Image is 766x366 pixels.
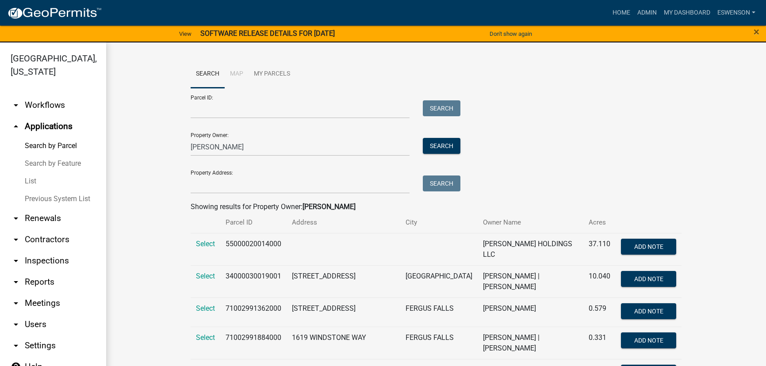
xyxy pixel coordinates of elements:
[609,4,634,21] a: Home
[583,327,616,359] td: 0.331
[583,212,616,233] th: Acres
[583,265,616,297] td: 10.040
[11,255,21,266] i: arrow_drop_down
[634,243,663,250] span: Add Note
[478,297,583,327] td: [PERSON_NAME]
[11,234,21,245] i: arrow_drop_down
[287,327,400,359] td: 1619 WINDSTONE WAY
[200,29,335,38] strong: SOFTWARE RELEASE DETAILS FOR [DATE]
[220,212,287,233] th: Parcel ID
[400,327,478,359] td: FERGUS FALLS
[11,100,21,111] i: arrow_drop_down
[478,327,583,359] td: [PERSON_NAME] | [PERSON_NAME]
[400,212,478,233] th: City
[191,202,682,212] div: Showing results for Property Owner:
[478,265,583,297] td: [PERSON_NAME] | [PERSON_NAME]
[196,240,215,248] a: Select
[220,327,287,359] td: 71002991884000
[634,336,663,343] span: Add Note
[11,319,21,330] i: arrow_drop_down
[583,233,616,265] td: 37.110
[583,297,616,327] td: 0.579
[660,4,714,21] a: My Dashboard
[634,275,663,282] span: Add Note
[486,27,536,41] button: Don't show again
[621,271,676,287] button: Add Note
[11,298,21,309] i: arrow_drop_down
[634,307,663,314] span: Add Note
[191,60,225,88] a: Search
[220,297,287,327] td: 71002991362000
[621,303,676,319] button: Add Note
[621,332,676,348] button: Add Note
[249,60,295,88] a: My Parcels
[621,239,676,255] button: Add Note
[423,138,460,154] button: Search
[196,272,215,280] a: Select
[176,27,195,41] a: View
[478,212,583,233] th: Owner Name
[11,340,21,351] i: arrow_drop_down
[634,4,660,21] a: Admin
[287,212,400,233] th: Address
[287,297,400,327] td: [STREET_ADDRESS]
[714,4,759,21] a: eswenson
[11,121,21,132] i: arrow_drop_up
[11,277,21,287] i: arrow_drop_down
[287,265,400,297] td: [STREET_ADDRESS]
[423,175,460,191] button: Search
[196,333,215,342] a: Select
[754,27,759,37] button: Close
[478,233,583,265] td: [PERSON_NAME] HOLDINGS LLC
[196,304,215,313] a: Select
[220,265,287,297] td: 34000030019001
[220,233,287,265] td: 55000020014000
[303,202,356,211] strong: [PERSON_NAME]
[11,213,21,224] i: arrow_drop_down
[754,26,759,38] span: ×
[423,100,460,116] button: Search
[400,297,478,327] td: FERGUS FALLS
[400,265,478,297] td: [GEOGRAPHIC_DATA]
